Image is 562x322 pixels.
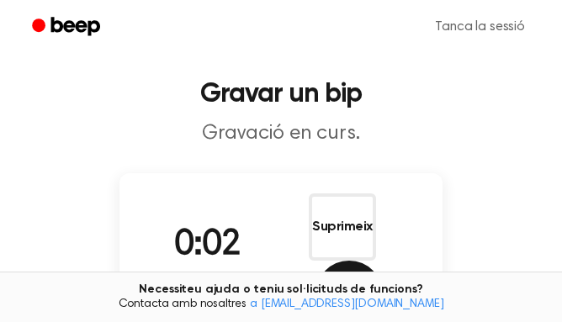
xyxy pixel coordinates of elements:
[250,298,443,310] a: a [EMAIL_ADDRESS][DOMAIN_NAME]
[435,20,525,34] font: Tanca la sessió
[309,193,376,261] button: Suprimeix el registre d'àudio
[312,220,373,234] font: Suprimeix
[139,283,422,295] font: Necessiteu ajuda o teniu sol·licituds de funcions?
[174,228,241,263] font: 0:02
[418,7,542,47] a: Tanca la sessió
[20,11,115,44] a: Bip
[200,81,363,108] font: Gravar un bip
[119,298,247,310] font: Contacta amb nosaltres
[202,124,359,144] font: Gravació en curs.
